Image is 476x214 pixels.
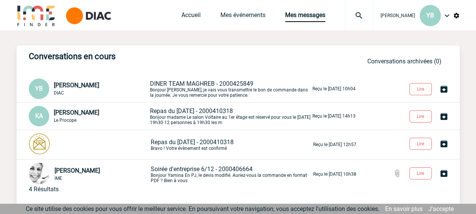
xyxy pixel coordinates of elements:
[54,118,76,123] span: Le Procope
[29,133,149,156] div: Conversation privée : Client - Agence
[428,205,454,212] a: J'accepte
[151,165,312,183] p: Bonjour Yamina En PJ, le devis modifié. Auriez-vous la commande en format PDF ? Bien à vous
[150,80,311,98] p: Bonjour [PERSON_NAME], je vais vous transmettre le bon de commande dans la journée. Je vous remer...
[385,205,423,212] a: En savoir plus
[439,85,448,94] img: Archiver la conversation
[29,170,356,177] a: [PERSON_NAME] IME Soirée d'entreprise 6/12 - 2000406664Bonjour Yamina En PJ, le devis modifié. Au...
[35,85,43,92] span: YB
[29,163,50,184] img: 103013-0.jpeg
[29,52,256,61] h3: Conversations en cours
[55,176,62,181] span: IME
[29,79,148,99] div: Conversation privée : Client - Agence
[285,11,325,22] a: Mes messages
[312,86,356,91] p: Reçu le [DATE] 10h04
[367,58,442,65] a: Conversations archivées (0)
[35,112,43,120] span: KA
[54,109,99,116] span: [PERSON_NAME]
[409,167,432,179] button: Lire
[29,85,356,92] a: YB [PERSON_NAME] DIAC DINER TEAM MAGHREB - 2000425849Bonjour [PERSON_NAME], je vais vous transmet...
[55,167,100,174] span: [PERSON_NAME]
[54,82,99,89] span: [PERSON_NAME]
[54,90,64,96] span: DIAC
[181,11,201,22] a: Accueil
[409,110,432,123] button: Lire
[439,139,448,148] img: Archiver la conversation
[381,13,415,18] span: [PERSON_NAME]
[403,140,439,147] a: Lire
[151,138,234,146] span: Repas du [DATE] - 2000410318
[313,142,356,147] p: Reçu le [DATE] 12h57
[151,165,253,173] span: Soirée d'entreprise 6/12 - 2000406664
[26,205,379,212] span: Ce site utilise des cookies pour vous offrir le meilleur service. En poursuivant votre navigation...
[403,169,439,176] a: Lire
[313,172,356,177] p: Reçu le [DATE] 10h38
[29,163,149,186] div: Conversation privée : Client - Agence
[29,106,148,126] div: Conversation commune : Client - Fournisseur - Agence
[426,12,434,19] span: YB
[439,169,448,178] img: Archiver la conversation
[151,138,312,151] p: Bravo ! Votre évènement est confirmé
[439,112,448,121] img: Archiver la conversation
[150,107,233,115] span: Repas du [DATE] - 2000410318
[403,85,439,92] a: Lire
[409,83,432,95] button: Lire
[29,112,356,119] a: KA [PERSON_NAME] Le Procope Repas du [DATE] - 2000410318Bonjour madame Le salon Voltaire au 1er é...
[409,138,432,150] button: Lire
[312,113,356,119] p: Reçu le [DATE] 14h13
[220,11,265,22] a: Mes événements
[29,140,356,148] a: Repas du [DATE] - 2000410318Bravo ! Votre évènement est confirmé Reçu le [DATE] 12h57
[403,112,439,120] a: Lire
[29,133,50,154] img: photonotifcontact.png
[150,107,311,125] p: Bonjour madame Le salon Voltaire au 1er étage est réservé pour vous le [DATE] 19h30 12 personnes ...
[17,5,56,26] img: IME-Finder
[29,186,59,193] div: 4 Résultats
[150,80,253,87] span: DINER TEAM MAGHREB - 2000425849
